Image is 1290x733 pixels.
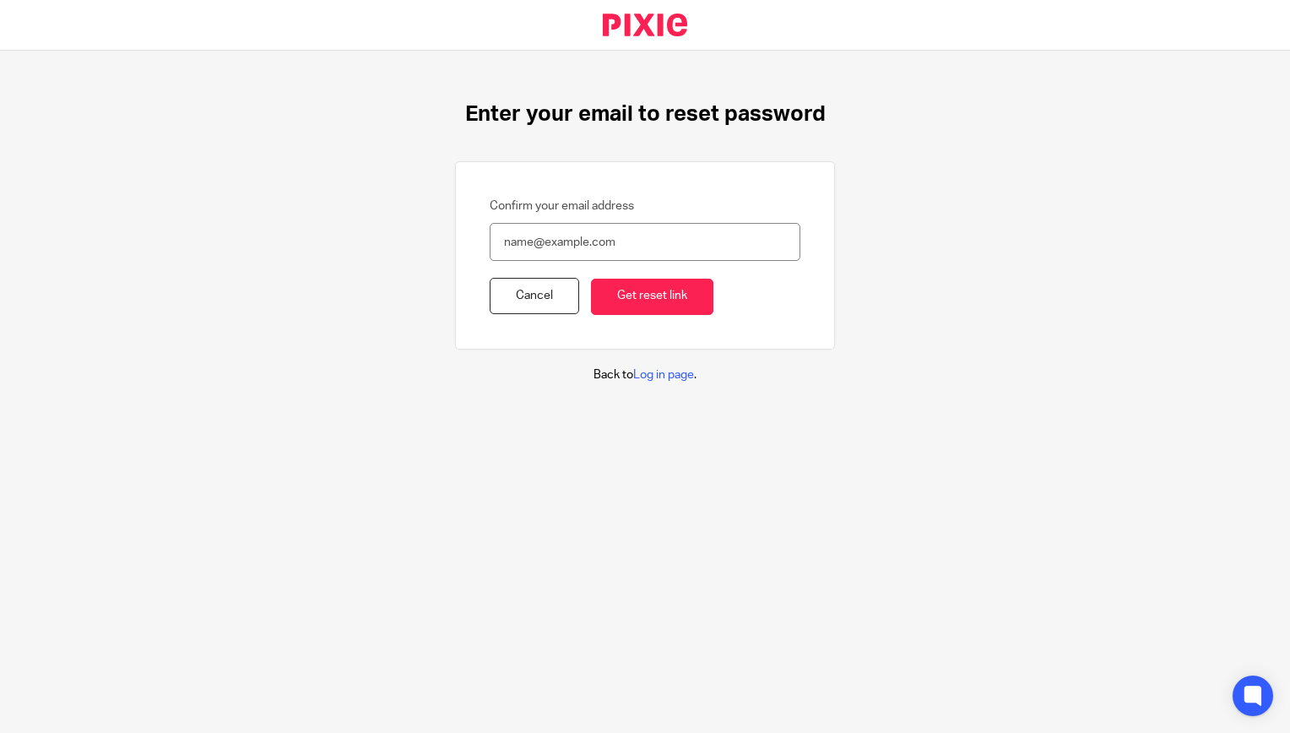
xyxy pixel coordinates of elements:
[633,369,694,381] a: Log in page
[465,101,826,128] h1: Enter your email to reset password
[594,366,696,383] p: Back to .
[490,198,634,214] label: Confirm your email address
[490,278,579,314] a: Cancel
[591,279,713,315] input: Get reset link
[490,223,800,261] input: name@example.com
